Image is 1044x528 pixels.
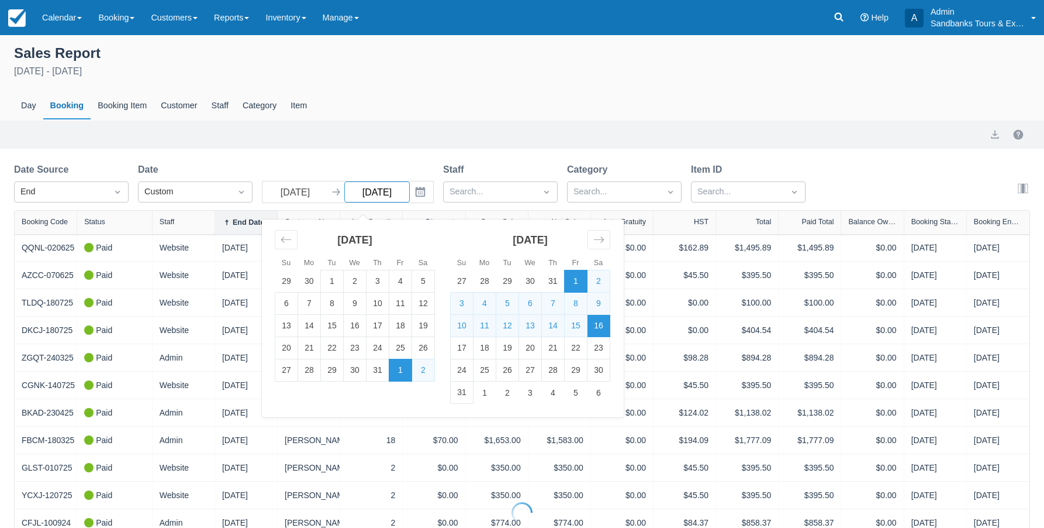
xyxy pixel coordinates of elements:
[513,234,548,246] strong: [DATE]
[91,92,154,119] div: Booking Item
[304,259,314,267] small: Mo
[519,382,542,404] td: Choose Wednesday, September 3, 2025 as your check-out date. It’s available.
[541,186,552,198] span: Dropdown icon
[275,337,298,359] td: Choose Sunday, July 20, 2025 as your check-out date. It’s available.
[451,382,473,404] td: Choose Sunday, August 31, 2025 as your check-out date. It’s available.
[789,186,800,198] span: Dropdown icon
[594,259,603,267] small: Sa
[367,337,389,359] td: Choose Thursday, July 24, 2025 as your check-out date. It’s available.
[262,220,623,417] div: Calendar
[473,293,496,315] td: Selected. Monday, August 4, 2025
[419,259,427,267] small: Sa
[587,359,610,382] td: Choose Saturday, August 30, 2025 as your check-out date. It’s available.
[587,230,610,249] div: Move forward to switch to the next month.
[503,259,511,267] small: Tu
[298,315,321,337] td: Choose Monday, July 14, 2025 as your check-out date. It’s available.
[275,230,298,249] div: Move backward to switch to the previous month.
[412,359,435,382] td: Selected. Saturday, August 2, 2025
[565,359,587,382] td: Choose Friday, August 29, 2025 as your check-out date. It’s available.
[519,315,542,337] td: Selected. Wednesday, August 13, 2025
[451,270,473,293] td: Choose Sunday, July 27, 2025 as your check-out date. It’s available.
[321,270,344,293] td: Choose Tuesday, July 1, 2025 as your check-out date. It’s available.
[389,359,412,382] td: Selected as start date. Friday, August 1, 2025
[565,293,587,315] td: Selected. Friday, August 8, 2025
[931,18,1024,29] p: Sandbanks Tours & Experiences
[367,315,389,337] td: Choose Thursday, July 17, 2025 as your check-out date. It’s available.
[587,270,610,293] td: Selected. Saturday, August 2, 2025
[344,337,367,359] td: Choose Wednesday, July 23, 2025 as your check-out date. It’s available.
[451,337,473,359] td: Choose Sunday, August 17, 2025 as your check-out date. It’s available.
[572,259,579,267] small: Fr
[14,42,1030,62] div: Sales Report
[344,315,367,337] td: Choose Wednesday, July 16, 2025 as your check-out date. It’s available.
[205,92,236,119] div: Staff
[344,293,367,315] td: Choose Wednesday, July 9, 2025 as your check-out date. It’s available.
[451,293,473,315] td: Selected. Sunday, August 3, 2025
[236,186,247,198] span: Dropdown icon
[473,337,496,359] td: Choose Monday, August 18, 2025 as your check-out date. It’s available.
[373,259,382,267] small: Th
[542,293,565,315] td: Selected. Thursday, August 7, 2025
[542,359,565,382] td: Choose Thursday, August 28, 2025 as your check-out date. It’s available.
[327,259,336,267] small: Tu
[154,92,204,119] div: Customer
[905,9,924,28] div: A
[321,315,344,337] td: Choose Tuesday, July 15, 2025 as your check-out date. It’s available.
[548,259,557,267] small: Th
[8,9,26,27] img: checkfront-main-nav-mini-logo.png
[457,259,466,267] small: Su
[542,382,565,404] td: Choose Thursday, September 4, 2025 as your check-out date. It’s available.
[496,359,519,382] td: Choose Tuesday, August 26, 2025 as your check-out date. It’s available.
[344,181,410,203] input: End Date
[412,270,435,293] td: Choose Saturday, July 5, 2025 as your check-out date. It’s available.
[412,293,435,315] td: Choose Saturday, July 12, 2025 as your check-out date. It’s available.
[451,359,473,382] td: Choose Sunday, August 24, 2025 as your check-out date. It’s available.
[284,92,314,119] div: Item
[298,337,321,359] td: Choose Monday, July 21, 2025 as your check-out date. It’s available.
[496,293,519,315] td: Selected. Tuesday, August 5, 2025
[587,315,610,337] td: Selected as end date. Saturday, August 16, 2025
[367,293,389,315] td: Choose Thursday, July 10, 2025 as your check-out date. It’s available.
[496,337,519,359] td: Choose Tuesday, August 19, 2025 as your check-out date. It’s available.
[473,270,496,293] td: Choose Monday, July 28, 2025 as your check-out date. It’s available.
[412,315,435,337] td: Choose Saturday, July 19, 2025 as your check-out date. It’s available.
[389,270,412,293] td: Choose Friday, July 4, 2025 as your check-out date. It’s available.
[14,163,73,177] label: Date Source
[236,92,284,119] div: Category
[451,315,473,337] td: Selected. Sunday, August 10, 2025
[344,270,367,293] td: Choose Wednesday, July 2, 2025 as your check-out date. It’s available.
[298,293,321,315] td: Choose Monday, July 7, 2025 as your check-out date. It’s available.
[565,270,587,293] td: Selected as start date. Friday, August 1, 2025
[519,359,542,382] td: Choose Wednesday, August 27, 2025 as your check-out date. It’s available.
[410,181,433,203] button: Interact with the calendar and add the check-in date for your trip.
[542,270,565,293] td: Choose Thursday, July 31, 2025 as your check-out date. It’s available.
[496,315,519,337] td: Selected. Tuesday, August 12, 2025
[519,293,542,315] td: Selected. Wednesday, August 6, 2025
[138,163,163,177] label: Date
[282,259,291,267] small: Su
[321,359,344,382] td: Choose Tuesday, July 29, 2025 as your check-out date. It’s available.
[519,270,542,293] td: Choose Wednesday, July 30, 2025 as your check-out date. It’s available.
[367,359,389,382] td: Choose Thursday, July 31, 2025 as your check-out date. It’s available.
[14,64,1030,78] div: [DATE] - [DATE]
[542,315,565,337] td: Selected. Thursday, August 14, 2025
[367,270,389,293] td: Choose Thursday, July 3, 2025 as your check-out date. It’s available.
[988,128,1002,142] button: export
[298,270,321,293] td: Choose Monday, June 30, 2025 as your check-out date. It’s available.
[344,359,367,382] td: Choose Wednesday, July 30, 2025 as your check-out date. It’s available.
[519,337,542,359] td: Choose Wednesday, August 20, 2025 as your check-out date. It’s available.
[565,337,587,359] td: Choose Friday, August 22, 2025 as your check-out date. It’s available.
[321,293,344,315] td: Choose Tuesday, July 8, 2025 as your check-out date. It’s available.
[496,270,519,293] td: Choose Tuesday, July 29, 2025 as your check-out date. It’s available.
[443,163,469,177] label: Staff
[665,186,676,198] span: Dropdown icon
[567,163,612,177] label: Category
[20,186,101,198] div: End
[931,6,1024,18] p: Admin
[496,382,519,404] td: Choose Tuesday, September 2, 2025 as your check-out date. It’s available.
[479,259,490,267] small: Mo
[144,186,225,198] div: Custom
[871,13,889,22] span: Help
[691,163,727,177] label: Item ID
[389,315,412,337] td: Choose Friday, July 18, 2025 as your check-out date. It’s available.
